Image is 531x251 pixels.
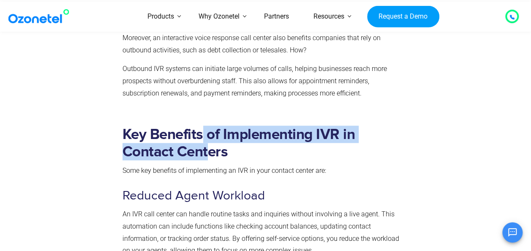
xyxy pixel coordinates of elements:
[301,2,357,32] a: Resources
[186,2,252,32] a: Why Ozonetel
[123,127,355,159] strong: Key Benefits of Implementing IVR in Contact Centers
[123,34,381,54] span: Moreover, an interactive voice response call center also benefits companies that rely on outbound...
[123,187,406,204] h3: Reduced Agent Workload
[123,65,387,97] span: Outbound IVR systems can initiate large volumes of calls, helping businesses reach more prospects...
[367,5,439,27] a: Request a Demo
[252,2,301,32] a: Partners
[123,166,326,174] span: Some key benefits of implementing an IVR in your contact center are:
[502,222,523,243] button: Open chat
[135,2,186,32] a: Products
